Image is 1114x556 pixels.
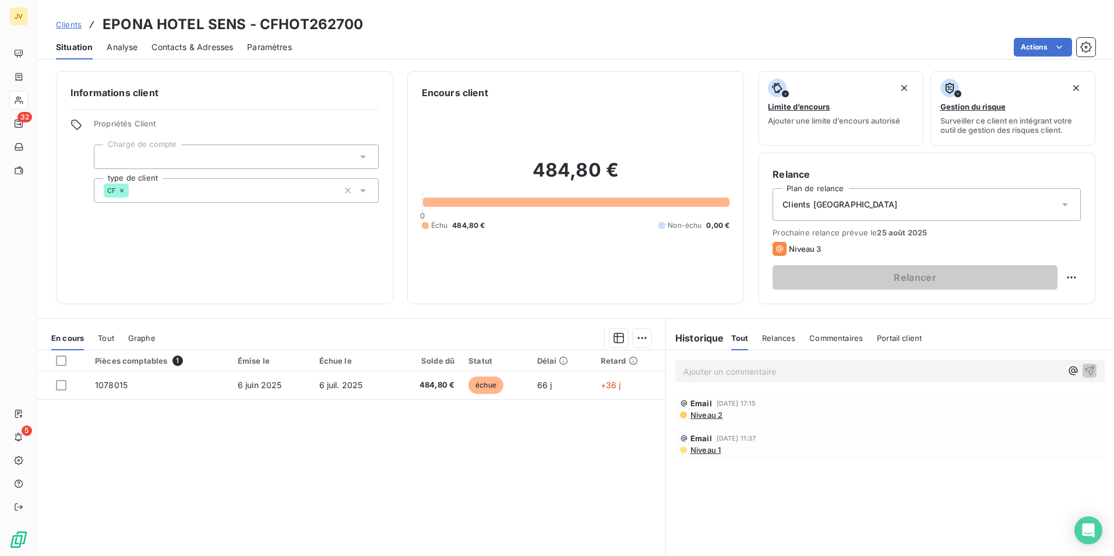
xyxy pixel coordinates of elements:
[238,356,305,365] div: Émise le
[782,199,897,210] span: Clients [GEOGRAPHIC_DATA]
[877,228,927,237] span: 25 août 2025
[107,41,138,53] span: Analyse
[706,220,729,231] span: 0,00 €
[468,356,523,365] div: Statut
[537,356,587,365] div: Délai
[758,71,923,146] button: Limite d’encoursAjouter une limite d’encours autorisé
[9,114,27,133] a: 32
[319,356,386,365] div: Échue le
[400,356,454,365] div: Solde dû
[731,333,749,343] span: Tout
[768,102,830,111] span: Limite d’encours
[773,265,1057,290] button: Relancer
[22,425,32,436] span: 5
[537,380,552,390] span: 66 j
[17,112,32,122] span: 32
[1014,38,1072,57] button: Actions
[129,185,138,196] input: Ajouter une valeur
[690,434,712,443] span: Email
[689,410,722,420] span: Niveau 2
[319,380,363,390] span: 6 juil. 2025
[94,119,379,135] span: Propriétés Client
[468,376,503,394] span: échue
[1074,516,1102,544] div: Open Intercom Messenger
[773,228,1081,237] span: Prochaine relance prévue le
[95,356,224,366] div: Pièces comptables
[601,380,621,390] span: +36 j
[668,220,701,231] span: Non-échu
[689,445,721,455] span: Niveau 1
[789,244,821,254] span: Niveau 3
[238,380,282,390] span: 6 juin 2025
[422,159,730,193] h2: 484,80 €
[940,116,1085,135] span: Surveiller ce client en intégrant votre outil de gestion des risques client.
[56,41,93,53] span: Situation
[422,86,488,100] h6: Encours client
[51,333,84,343] span: En cours
[762,333,795,343] span: Relances
[809,333,863,343] span: Commentaires
[103,14,364,35] h3: EPONA HOTEL SENS - CFHOT262700
[717,435,756,442] span: [DATE] 11:37
[877,333,922,343] span: Portail client
[70,86,379,100] h6: Informations client
[95,380,128,390] span: 1078015
[9,530,28,549] img: Logo LeanPay
[172,356,183,366] span: 1
[98,333,114,343] span: Tout
[9,7,28,26] div: JV
[930,71,1095,146] button: Gestion du risqueSurveiller ce client en intégrant votre outil de gestion des risques client.
[56,19,82,30] a: Clients
[768,116,900,125] span: Ajouter une limite d’encours autorisé
[431,220,448,231] span: Échu
[601,356,658,365] div: Retard
[107,187,116,194] span: CF
[247,41,292,53] span: Paramètres
[56,20,82,29] span: Clients
[151,41,233,53] span: Contacts & Adresses
[420,211,425,220] span: 0
[400,379,454,391] span: 484,80 €
[690,399,712,408] span: Email
[717,400,756,407] span: [DATE] 17:15
[773,167,1081,181] h6: Relance
[452,220,485,231] span: 484,80 €
[104,152,113,162] input: Ajouter une valeur
[128,333,156,343] span: Graphe
[666,331,724,345] h6: Historique
[940,102,1006,111] span: Gestion du risque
